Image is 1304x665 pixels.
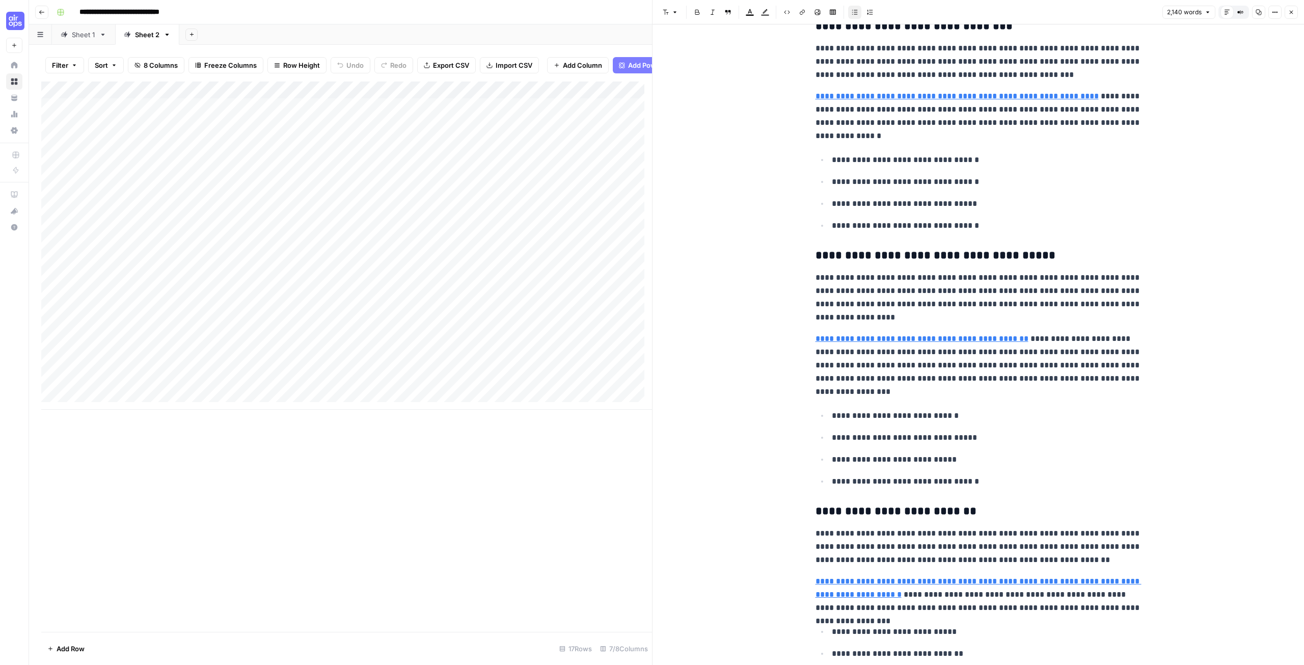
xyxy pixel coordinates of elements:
a: Home [6,57,22,73]
div: Sheet 2 [135,30,159,40]
span: Add Row [57,644,85,654]
button: Add Column [547,57,609,73]
span: Sort [95,60,108,70]
a: Sheet 2 [115,24,179,45]
span: Row Height [283,60,320,70]
button: Add Power Agent [613,57,690,73]
span: Redo [390,60,406,70]
a: Sheet 1 [52,24,115,45]
a: Settings [6,122,22,139]
button: Undo [331,57,370,73]
button: Redo [374,57,413,73]
button: Add Row [41,641,91,657]
span: Undo [346,60,364,70]
div: 7/8 Columns [596,641,652,657]
button: Filter [45,57,84,73]
button: Freeze Columns [188,57,263,73]
span: 2,140 words [1167,8,1202,17]
span: Add Column [563,60,602,70]
button: 8 Columns [128,57,184,73]
a: Your Data [6,90,22,106]
div: 17 Rows [555,641,596,657]
button: Workspace: Cohort 4 [6,8,22,34]
a: Usage [6,106,22,122]
span: 8 Columns [144,60,178,70]
button: What's new? [6,203,22,219]
a: AirOps Academy [6,187,22,203]
div: What's new? [7,203,22,219]
span: Import CSV [496,60,532,70]
span: Filter [52,60,68,70]
button: Import CSV [480,57,539,73]
button: 2,140 words [1162,6,1215,19]
button: Export CSV [417,57,476,73]
span: Freeze Columns [204,60,257,70]
button: Sort [88,57,124,73]
span: Add Power Agent [628,60,684,70]
span: Export CSV [433,60,469,70]
div: Sheet 1 [72,30,95,40]
a: Browse [6,73,22,90]
button: Row Height [267,57,327,73]
button: Help + Support [6,219,22,235]
img: Cohort 4 Logo [6,12,24,30]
